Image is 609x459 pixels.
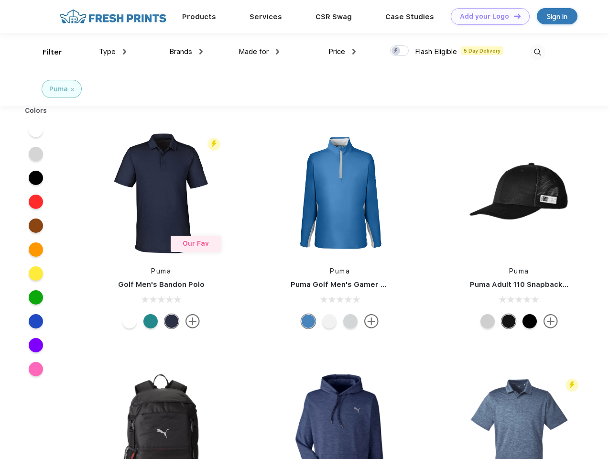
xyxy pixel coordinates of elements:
[118,280,205,289] a: Golf Men's Bandon Polo
[239,47,269,56] span: Made for
[276,49,279,55] img: dropdown.png
[544,314,558,328] img: more.svg
[456,130,583,257] img: func=resize&h=266
[501,314,516,328] div: Pma Blk with Pma Blk
[291,280,442,289] a: Puma Golf Men's Gamer Golf Quarter-Zip
[164,314,179,328] div: Navy Blazer
[57,8,169,25] img: fo%20logo%202.webp
[537,8,577,24] a: Sign in
[169,47,192,56] span: Brands
[352,49,356,55] img: dropdown.png
[530,44,545,60] img: desktop_search.svg
[185,314,200,328] img: more.svg
[514,13,521,19] img: DT
[364,314,379,328] img: more.svg
[182,12,216,21] a: Products
[207,138,220,151] img: flash_active_toggle.svg
[460,12,509,21] div: Add your Logo
[461,46,503,55] span: 5 Day Delivery
[301,314,315,328] div: Bright Cobalt
[49,84,68,94] div: Puma
[18,106,54,116] div: Colors
[250,12,282,21] a: Services
[565,379,578,392] img: flash_active_toggle.svg
[330,267,350,275] a: Puma
[343,314,358,328] div: High Rise
[199,49,203,55] img: dropdown.png
[123,49,126,55] img: dropdown.png
[547,11,567,22] div: Sign in
[71,88,74,91] img: filter_cancel.svg
[315,12,352,21] a: CSR Swag
[415,47,457,56] span: Flash Eligible
[480,314,495,328] div: Quarry Brt Whit
[98,130,225,257] img: func=resize&h=266
[183,240,209,247] span: Our Fav
[276,130,403,257] img: func=resize&h=266
[328,47,345,56] span: Price
[99,47,116,56] span: Type
[322,314,337,328] div: Bright White
[43,47,62,58] div: Filter
[522,314,537,328] div: Pma Blk Pma Blk
[509,267,529,275] a: Puma
[122,314,137,328] div: Bright White
[143,314,158,328] div: Green Lagoon
[151,267,171,275] a: Puma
